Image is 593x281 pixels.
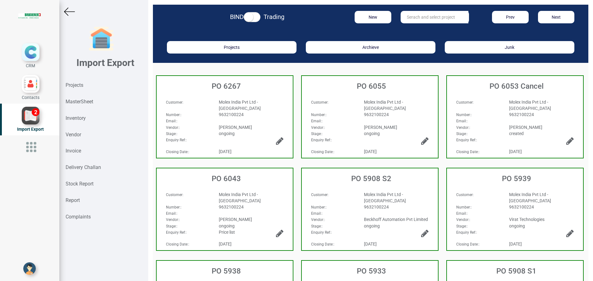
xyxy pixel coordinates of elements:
[456,119,468,123] span: :
[89,26,114,51] img: garage-closed.png
[264,13,284,21] strong: Trading
[311,125,325,130] span: :
[166,119,177,123] span: :
[166,113,182,117] span: :
[219,100,261,111] span: Molex India Pvt Ltd - [GEOGRAPHIC_DATA]
[166,113,181,117] strong: Number:
[219,125,252,130] span: [PERSON_NAME]
[456,211,467,216] strong: Email:
[456,193,474,197] span: :
[166,132,177,136] strong: Stage:
[160,267,293,275] h3: PO 5938
[219,204,244,209] span: 9632100224
[450,267,583,275] h3: PO 5908 S1
[311,113,326,117] strong: Number:
[456,100,474,105] span: :
[456,150,480,154] span: :
[66,115,86,121] strong: Inventory
[26,63,35,68] span: CRM
[364,217,428,222] span: Beckhoff Automation Pvt Limited
[311,224,322,228] strong: Stage:
[311,150,334,154] span: :
[311,193,329,197] span: :
[509,192,551,203] span: Molex India Pvt Ltd - [GEOGRAPHIC_DATA]
[450,82,583,90] h3: PO 6053 Cancel
[167,41,296,54] button: Projects
[166,132,177,136] span: :
[509,131,524,136] span: created
[166,205,182,209] span: :
[66,197,80,203] strong: Report
[166,150,188,154] strong: Closing Date:
[456,205,472,209] span: :
[311,218,325,222] span: :
[219,217,252,222] span: [PERSON_NAME]
[166,119,177,123] strong: Email:
[160,82,293,90] h3: PO 6267
[66,181,94,187] strong: Stock Report
[166,211,177,216] span: :
[166,242,188,246] strong: Closing Date:
[166,138,187,142] span: :
[305,82,438,90] h3: PO 6055
[166,125,179,130] strong: Vendor:
[456,100,473,105] strong: Customer
[305,267,438,275] h3: PO 5933
[456,138,477,142] span: :
[364,204,389,209] span: 9632100224
[311,132,322,136] strong: Stage:
[456,125,469,130] strong: Vendor:
[22,95,39,100] span: Contacts
[364,125,397,130] span: [PERSON_NAME]
[166,193,182,197] strong: Customer
[456,193,473,197] strong: Customer
[306,41,435,54] button: Archieve
[509,125,542,130] span: [PERSON_NAME]
[456,230,476,235] strong: Enquiry Ref:
[230,13,244,21] strong: BIND
[166,150,189,154] span: :
[456,119,467,123] strong: Email:
[166,193,183,197] span: :
[166,242,189,246] span: :
[311,224,323,228] span: :
[311,100,329,105] span: :
[166,224,177,228] span: :
[456,242,480,246] span: :
[311,218,324,222] strong: Vendor:
[509,223,525,228] span: ongoing
[311,119,323,123] span: :
[311,119,322,123] strong: Email:
[219,112,244,117] span: 9632100224
[66,132,81,138] strong: Vendor
[166,230,186,235] strong: Enquiry Ref:
[311,132,323,136] span: :
[364,100,406,111] span: Molex India Pvt Ltd - [GEOGRAPHIC_DATA]
[166,218,179,222] strong: Vendor:
[456,205,471,209] strong: Number:
[355,11,391,23] button: New
[456,132,467,136] strong: Stage:
[509,217,545,222] span: Virat Technologies
[166,218,180,222] span: :
[160,175,293,183] h3: PO 6043
[76,57,134,68] b: Import Export
[311,138,331,142] strong: Enquiry Ref:
[456,224,467,228] strong: Stage:
[311,193,328,197] strong: Customer
[364,241,377,246] span: [DATE]
[509,204,534,209] span: 9632100224
[66,214,91,220] strong: Complaints
[66,82,83,88] strong: Projects
[456,150,479,154] strong: Closing Date:
[311,242,334,246] span: :
[166,100,183,105] span: :
[311,100,328,105] strong: Customer
[311,205,326,209] strong: Number:
[456,218,469,222] strong: Vendor:
[166,211,177,216] strong: Email:
[311,230,331,235] strong: Enquiry Ref:
[66,148,81,154] strong: Invoice
[311,125,324,130] strong: Vendor:
[456,230,477,235] span: :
